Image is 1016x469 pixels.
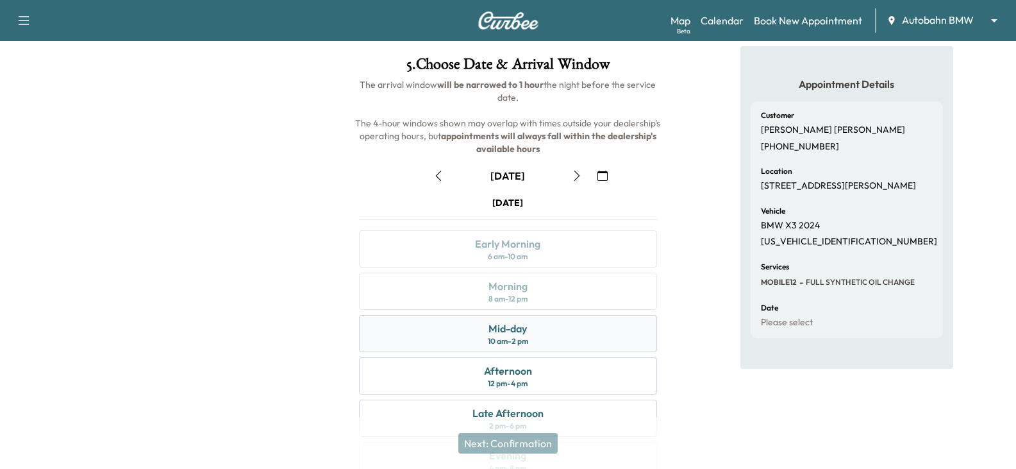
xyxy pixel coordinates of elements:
a: MapBeta [670,13,690,28]
h6: Vehicle [761,207,785,215]
div: 10 am - 2 pm [488,336,528,346]
span: Autobahn BMW [902,13,974,28]
div: Mid-day [488,321,527,336]
span: MOBILE12 [761,277,797,287]
p: Please select [761,317,813,328]
span: The arrival window the night before the service date. The 4-hour windows shown may overlap with t... [355,79,662,155]
h5: Appointment Details [751,77,943,91]
span: FULL SYNTHETIC OIL CHANGE [803,277,915,287]
h6: Customer [761,112,794,119]
p: [PHONE_NUMBER] [761,141,839,153]
p: BMW X3 2024 [761,220,820,232]
div: Beta [677,26,690,36]
a: Calendar [701,13,744,28]
span: - [797,276,803,289]
h6: Location [761,167,792,175]
h6: Date [761,304,778,312]
img: Curbee Logo [478,12,539,30]
h6: Services [761,263,789,271]
b: appointments will always fall within the dealership's available hours [441,130,658,155]
b: will be narrowed to 1 hour [437,79,544,90]
p: [STREET_ADDRESS][PERSON_NAME] [761,180,916,192]
div: [DATE] [492,196,523,209]
div: 12 pm - 4 pm [488,379,528,389]
div: Late Afternoon [472,405,544,421]
h1: 5 . Choose Date & Arrival Window [349,56,667,78]
p: [US_VEHICLE_IDENTIFICATION_NUMBER] [761,236,937,248]
div: [DATE] [490,169,525,183]
div: Afternoon [484,363,532,379]
p: [PERSON_NAME] [PERSON_NAME] [761,124,905,136]
a: Book New Appointment [754,13,862,28]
